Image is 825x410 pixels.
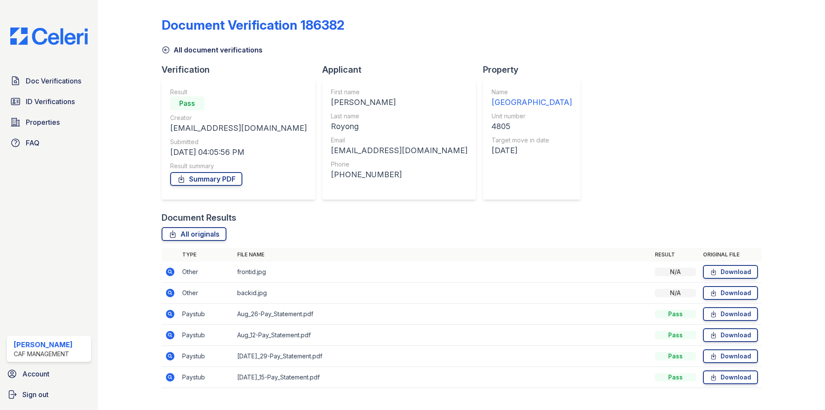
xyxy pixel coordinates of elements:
a: All originals [162,227,226,241]
a: Summary PDF [170,172,242,186]
a: Properties [7,114,91,131]
th: File name [234,248,651,262]
a: Name [GEOGRAPHIC_DATA] [492,88,572,108]
div: First name [331,88,467,96]
th: Type [179,248,234,262]
div: [PHONE_NUMBER] [331,169,467,181]
span: ID Verifications [26,96,75,107]
a: Sign out [3,386,95,403]
td: Paystub [179,325,234,346]
div: Pass [655,310,696,318]
td: Paystub [179,346,234,367]
div: Verification [162,64,322,76]
span: FAQ [26,138,40,148]
div: Phone [331,160,467,169]
div: Royong [331,120,467,133]
div: Result summary [170,162,307,170]
div: Target move in date [492,136,572,145]
div: Pass [655,331,696,339]
a: Download [703,286,758,300]
td: Aug_26-Pay_Statement.pdf [234,304,651,325]
a: Account [3,365,95,382]
div: [EMAIL_ADDRESS][DOMAIN_NAME] [170,122,307,134]
a: Download [703,265,758,279]
div: [PERSON_NAME] [14,339,73,350]
a: ID Verifications [7,93,91,110]
div: Creator [170,114,307,122]
th: Result [651,248,700,262]
div: Property [483,64,587,76]
div: Email [331,136,467,145]
th: Original file [700,248,761,262]
td: frontid.jpg [234,262,651,283]
span: Doc Verifications [26,76,81,86]
a: FAQ [7,134,91,151]
td: [DATE]_15-Pay_Statement.pdf [234,367,651,388]
a: Doc Verifications [7,72,91,89]
div: CAF Management [14,350,73,358]
div: N/A [655,268,696,276]
div: Submitted [170,138,307,146]
div: N/A [655,289,696,297]
td: Other [179,283,234,304]
a: Download [703,370,758,384]
span: Sign out [22,389,49,400]
div: 4805 [492,120,572,133]
div: [DATE] [492,145,572,157]
td: Aug_12-Pay_Statement.pdf [234,325,651,346]
img: CE_Logo_Blue-a8612792a0a2168367f1c8372b55b34899dd931a85d93a1a3d3e32e68fde9ad4.png [3,28,95,45]
div: Document Verification 186382 [162,17,345,33]
td: Paystub [179,367,234,388]
div: Name [492,88,572,96]
td: [DATE]_29-Pay_Statement.pdf [234,346,651,367]
div: Pass [655,373,696,382]
a: Download [703,349,758,363]
td: backid.jpg [234,283,651,304]
a: Download [703,328,758,342]
div: Pass [655,352,696,361]
a: All document verifications [162,45,263,55]
div: [DATE] 04:05:56 PM [170,146,307,158]
div: Document Results [162,212,236,224]
span: Properties [26,117,60,127]
div: [PERSON_NAME] [331,96,467,108]
div: Pass [170,96,205,110]
div: Result [170,88,307,96]
td: Other [179,262,234,283]
div: Unit number [492,112,572,120]
div: [EMAIL_ADDRESS][DOMAIN_NAME] [331,145,467,157]
div: [GEOGRAPHIC_DATA] [492,96,572,108]
td: Paystub [179,304,234,325]
div: Applicant [322,64,483,76]
span: Account [22,369,49,379]
a: Download [703,307,758,321]
div: Last name [331,112,467,120]
iframe: chat widget [789,376,816,401]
